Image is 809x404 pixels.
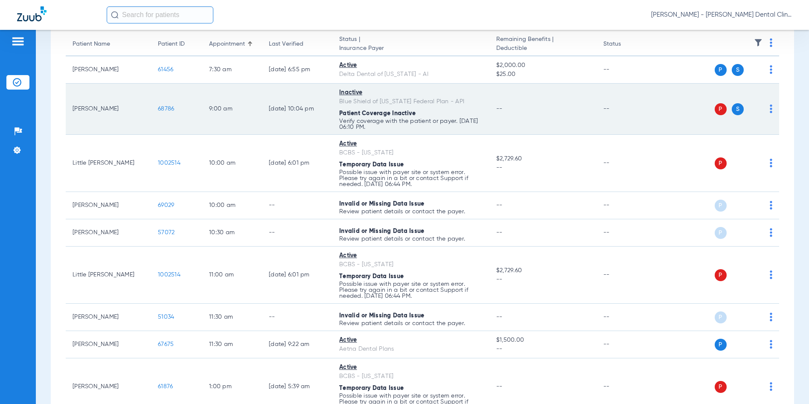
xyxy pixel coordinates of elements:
[496,106,503,112] span: --
[339,251,483,260] div: Active
[597,304,654,331] td: --
[158,106,174,112] span: 68786
[597,247,654,304] td: --
[202,56,262,84] td: 7:30 AM
[496,266,590,275] span: $2,729.60
[339,169,483,187] p: Possible issue with payer site or system error. Please try again in a bit or contact Support if n...
[111,11,119,19] img: Search Icon
[496,384,503,389] span: --
[732,103,744,115] span: S
[715,227,727,239] span: P
[496,275,590,284] span: --
[269,40,303,49] div: Last Verified
[339,260,483,269] div: BCBS - [US_STATE]
[158,384,173,389] span: 61876
[66,219,151,247] td: [PERSON_NAME]
[262,84,332,135] td: [DATE] 10:04 PM
[496,314,503,320] span: --
[339,148,483,157] div: BCBS - [US_STATE]
[770,228,772,237] img: group-dot-blue.svg
[339,273,404,279] span: Temporary Data Issue
[754,38,762,47] img: filter.svg
[73,40,110,49] div: Patient Name
[339,61,483,70] div: Active
[158,160,180,166] span: 1002514
[339,110,416,116] span: Patient Coverage Inactive
[339,320,483,326] p: Review patient details or contact the payer.
[597,219,654,247] td: --
[496,70,590,79] span: $25.00
[339,228,424,234] span: Invalid or Missing Data Issue
[158,67,173,73] span: 61456
[339,88,483,97] div: Inactive
[339,281,483,299] p: Possible issue with payer site or system error. Please try again in a bit or contact Support if n...
[766,363,809,404] div: Chat Widget
[339,118,483,130] p: Verify coverage with the patient or payer. [DATE] 06:10 PM.
[339,236,483,242] p: Review patient details or contact the payer.
[496,202,503,208] span: --
[269,40,326,49] div: Last Verified
[597,84,654,135] td: --
[202,331,262,358] td: 11:30 AM
[751,65,759,74] img: x.svg
[770,270,772,279] img: group-dot-blue.svg
[597,192,654,219] td: --
[339,345,483,354] div: Aetna Dental Plans
[339,162,404,168] span: Temporary Data Issue
[202,219,262,247] td: 10:30 AM
[339,313,424,319] span: Invalid or Missing Data Issue
[496,44,590,53] span: Deductible
[770,159,772,167] img: group-dot-blue.svg
[496,230,503,235] span: --
[158,230,175,235] span: 57072
[770,105,772,113] img: group-dot-blue.svg
[715,157,727,169] span: P
[262,219,332,247] td: --
[66,331,151,358] td: [PERSON_NAME]
[770,313,772,321] img: group-dot-blue.svg
[66,192,151,219] td: [PERSON_NAME]
[732,64,744,76] span: S
[66,135,151,192] td: Little [PERSON_NAME]
[597,331,654,358] td: --
[751,228,759,237] img: x.svg
[202,304,262,331] td: 11:30 AM
[597,135,654,192] td: --
[489,32,597,56] th: Remaining Benefits |
[66,247,151,304] td: Little [PERSON_NAME]
[339,385,404,391] span: Temporary Data Issue
[751,159,759,167] img: x.svg
[107,6,213,23] input: Search for patients
[339,140,483,148] div: Active
[158,40,195,49] div: Patient ID
[17,6,47,21] img: Zuub Logo
[202,135,262,192] td: 10:00 AM
[597,32,654,56] th: Status
[715,339,727,351] span: P
[202,192,262,219] td: 10:00 AM
[11,36,25,47] img: hamburger-icon
[209,40,255,49] div: Appointment
[158,272,180,278] span: 1002514
[158,341,174,347] span: 67675
[339,97,483,106] div: Blue Shield of [US_STATE] Federal Plan - API
[66,304,151,331] td: [PERSON_NAME]
[715,64,727,76] span: P
[751,382,759,391] img: x.svg
[751,105,759,113] img: x.svg
[770,340,772,349] img: group-dot-blue.svg
[751,201,759,209] img: x.svg
[496,345,590,354] span: --
[158,314,174,320] span: 51034
[339,70,483,79] div: Delta Dental of [US_STATE] - AI
[66,84,151,135] td: [PERSON_NAME]
[597,56,654,84] td: --
[715,269,727,281] span: P
[262,247,332,304] td: [DATE] 6:01 PM
[339,44,483,53] span: Insurance Payer
[158,40,185,49] div: Patient ID
[770,65,772,74] img: group-dot-blue.svg
[339,336,483,345] div: Active
[715,311,727,323] span: P
[751,270,759,279] img: x.svg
